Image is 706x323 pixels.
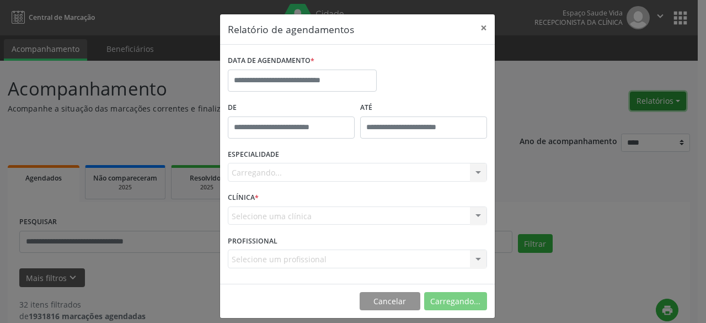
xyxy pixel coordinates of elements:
[228,232,277,250] label: PROFISSIONAL
[228,99,355,117] label: De
[360,99,487,117] label: ATÉ
[228,22,354,36] h5: Relatório de agendamentos
[228,52,314,70] label: DATA DE AGENDAMENTO
[424,292,487,311] button: Carregando...
[228,189,259,206] label: CLÍNICA
[360,292,420,311] button: Cancelar
[473,14,495,41] button: Close
[228,146,279,163] label: ESPECIALIDADE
